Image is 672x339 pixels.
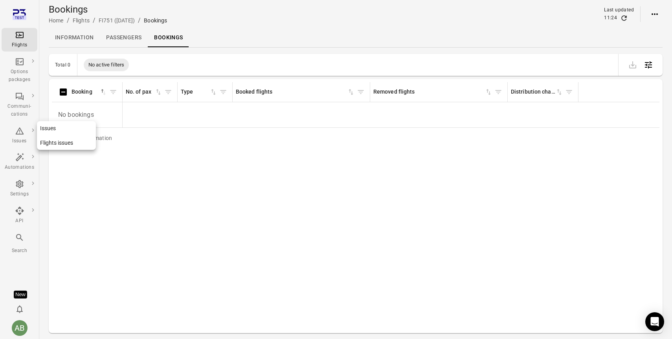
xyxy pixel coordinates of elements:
[5,41,34,49] div: Flights
[84,61,129,69] span: No active filters
[37,121,96,150] nav: Local navigation
[5,247,34,255] div: Search
[647,6,663,22] button: Actions
[5,68,34,84] div: Options packages
[492,86,504,98] button: Filter by removed flights
[12,301,28,317] button: Notifications
[604,6,634,14] div: Last updated
[49,16,167,25] nav: Breadcrumbs
[144,17,167,24] div: Bookings
[625,61,641,68] span: Please make a selection to export
[9,317,31,339] button: Aslaug Bjarnadottir
[645,312,664,331] div: Open Intercom Messenger
[14,291,27,298] div: Tooltip anchor
[620,14,628,22] button: Refresh data
[5,217,34,225] div: API
[511,88,555,96] div: Distribution channel
[12,320,28,336] div: AB
[138,16,141,25] li: /
[181,88,217,96] div: Sort by type in ascending order
[126,88,154,96] div: No. of pax
[236,88,347,96] div: Booked flights
[72,88,99,96] div: Booking
[5,103,34,118] div: Communi-cations
[5,137,34,145] div: Issues
[72,88,107,96] div: Sort by booking in descending order
[55,62,71,68] div: Total 0
[49,3,167,16] h1: Bookings
[126,88,162,96] div: Sort by no. of pax in ascending order
[55,104,119,126] p: No bookings
[236,88,355,96] div: Sort by booked flights in ascending order
[148,28,189,47] a: Bookings
[67,16,70,25] li: /
[604,14,617,22] div: 11:24
[511,88,563,96] div: Sort by distribution channel in ascending order
[49,28,100,47] a: Information
[355,86,367,98] button: Filter by booked flights
[73,17,90,24] a: Flights
[49,28,663,47] div: Local navigation
[93,16,95,25] li: /
[49,17,64,24] a: Home
[641,57,656,73] button: Open table configuration
[373,88,492,96] div: Sort by removed flights in ascending order
[5,190,34,198] div: Settings
[107,86,119,98] button: Filter by booking
[5,164,34,171] div: Automations
[563,86,575,98] button: Filter by distribution channel
[181,88,209,96] div: Type
[100,28,148,47] a: Passengers
[217,86,229,98] button: Filter by type
[99,17,135,24] a: FI751 ([DATE])
[37,121,96,136] a: Issues
[37,136,96,150] a: Flights issues
[373,88,485,96] div: Removed flights
[162,86,174,98] button: Filter by no. of pax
